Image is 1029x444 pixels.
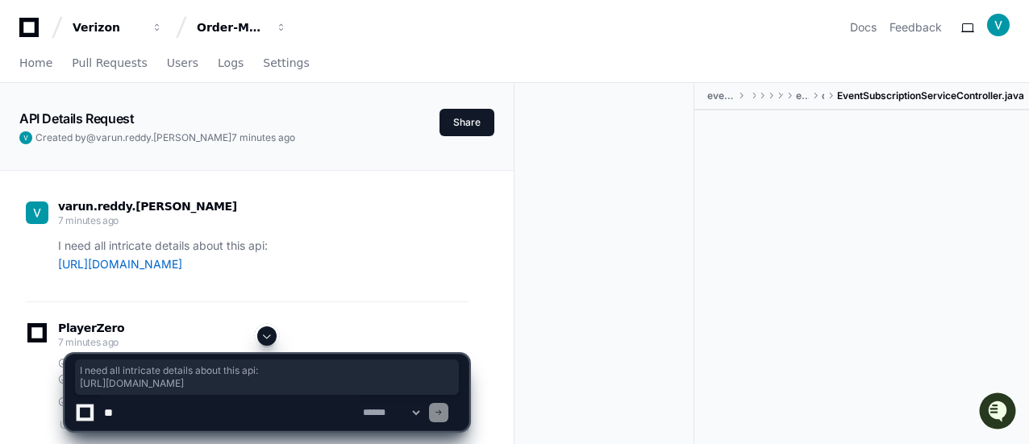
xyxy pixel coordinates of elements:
[16,16,48,48] img: PlayerZero
[96,131,231,143] span: varun.reddy.[PERSON_NAME]
[987,14,1010,36] img: ACg8ocIVGmbV5QC7sogtToLH7ur86v4ZV7-k1UTZgp2IHv-bqQe70w=s96-c
[263,45,309,82] a: Settings
[274,125,294,144] button: Start new chat
[58,200,237,213] span: varun.reddy.[PERSON_NAME]
[889,19,942,35] button: Feedback
[977,391,1021,434] iframe: Open customer support
[167,45,198,82] a: Users
[167,58,198,68] span: Users
[19,131,32,144] img: ACg8ocIVGmbV5QC7sogtToLH7ur86v4ZV7-k1UTZgp2IHv-bqQe70w=s96-c
[782,89,783,102] span: tracfone
[822,89,824,102] span: controller
[218,45,244,82] a: Logs
[231,131,295,143] span: 7 minutes ago
[66,13,169,42] button: Verizon
[218,58,244,68] span: Logs
[837,89,1024,102] span: EventSubscriptionServiceController.java
[55,136,204,149] div: We're available if you need us!
[58,323,124,333] span: PlayerZero
[55,120,265,136] div: Start new chat
[707,89,735,102] span: event-subscription-mgmt-api
[35,131,295,144] span: Created by
[26,201,48,224] img: ACg8ocIVGmbV5QC7sogtToLH7ur86v4ZV7-k1UTZgp2IHv-bqQe70w=s96-c
[190,13,294,42] button: Order-Management-Legacy
[160,169,195,181] span: Pylon
[16,120,45,149] img: 1756235613930-3d25f9e4-fa56-45dd-b3ad-e072dfbd1548
[263,58,309,68] span: Settings
[86,131,96,143] span: @
[80,364,454,390] span: I need all intricate details about this api: [URL][DOMAIN_NAME]
[19,58,52,68] span: Home
[440,109,494,136] button: Share
[72,45,147,82] a: Pull Requests
[197,19,266,35] div: Order-Management-Legacy
[19,110,134,127] app-text-character-animate: API Details Request
[850,19,877,35] a: Docs
[796,89,809,102] span: eventsubscription
[58,237,469,274] p: I need all intricate details about this api:
[58,257,182,271] a: [URL][DOMAIN_NAME]
[58,214,119,226] span: 7 minutes ago
[19,45,52,82] a: Home
[73,19,142,35] div: Verizon
[72,58,147,68] span: Pull Requests
[114,168,195,181] a: Powered byPylon
[16,64,294,90] div: Welcome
